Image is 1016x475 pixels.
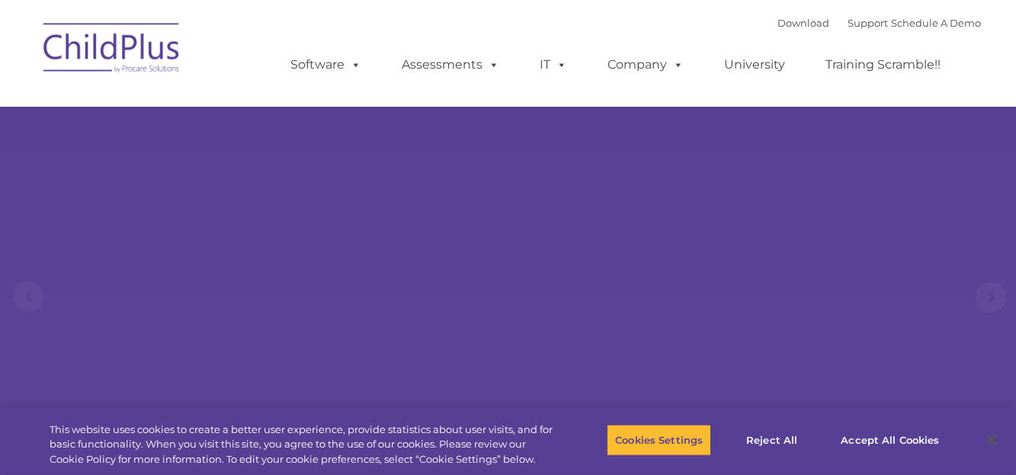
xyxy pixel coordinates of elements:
button: Accept All Cookies [832,424,947,456]
a: Support [848,17,888,29]
a: IT [524,50,582,80]
button: Cookies Settings [607,424,711,456]
a: Software [275,50,377,80]
button: Close [975,423,1008,457]
a: Schedule A Demo [891,17,981,29]
a: Assessments [386,50,514,80]
a: Download [777,17,829,29]
a: Company [592,50,699,80]
a: Training Scramble!! [810,50,956,80]
a: University [709,50,800,80]
img: ChildPlus by Procare Solutions [36,12,188,88]
div: This website uses cookies to create a better user experience, provide statistics about user visit... [50,422,559,467]
button: Reject All [724,424,819,456]
font: | [777,17,981,29]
